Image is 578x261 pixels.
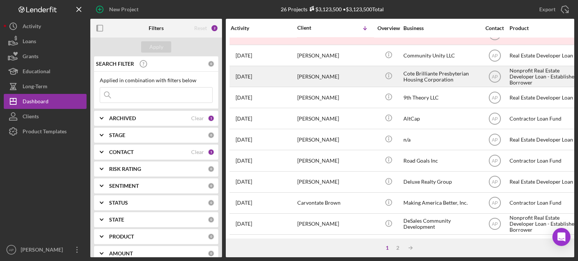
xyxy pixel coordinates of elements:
[236,221,252,227] time: 2025-08-08 20:14
[297,151,373,170] div: [PERSON_NAME]
[539,2,555,17] div: Export
[491,158,497,164] text: AP
[149,25,164,31] b: Filters
[100,77,213,83] div: Applied in combination with filters below
[109,132,125,138] b: STAGE
[4,34,87,49] a: Loans
[403,66,479,86] div: Cote Brilliante Presbyterian Housing Corporation
[491,116,497,121] text: AP
[403,151,479,170] div: Road Goals Inc
[191,149,204,155] div: Clear
[236,158,252,164] time: 2025-03-27 14:46
[23,79,47,96] div: Long-Term
[491,74,497,79] text: AP
[23,109,39,126] div: Clients
[297,88,373,107] div: [PERSON_NAME]
[4,79,87,94] button: Long-Term
[532,2,574,17] button: Export
[109,234,134,240] b: PRODUCT
[491,137,497,143] text: AP
[4,124,87,139] button: Product Templates
[208,60,214,67] div: 0
[491,180,497,185] text: AP
[23,19,41,36] div: Activity
[403,214,479,234] div: DeSales Community Development
[23,64,50,81] div: Educational
[491,201,497,206] text: AP
[236,116,252,122] time: 2025-09-24 04:14
[236,200,252,206] time: 2025-02-13 15:01
[109,217,124,223] b: STATE
[403,130,479,149] div: n/a
[194,25,207,31] div: Reset
[141,41,171,53] button: Apply
[208,216,214,223] div: 0
[297,109,373,128] div: [PERSON_NAME]
[208,149,214,155] div: 1
[208,233,214,240] div: 0
[191,115,204,121] div: Clear
[403,25,479,31] div: Business
[208,183,214,189] div: 0
[109,2,138,17] div: New Project
[392,245,403,251] div: 2
[149,41,163,53] div: Apply
[109,149,134,155] b: CONTACT
[208,132,214,139] div: 0
[297,25,335,31] div: Client
[281,6,384,12] div: 26 Projects • $3,123,500 Total
[208,166,214,172] div: 0
[236,74,252,80] time: 2024-08-15 14:41
[481,25,509,31] div: Contact
[491,222,497,227] text: AP
[9,248,14,252] text: AP
[403,172,479,192] div: Deluxe Realty Group
[297,193,373,213] div: Carvontate Brown
[211,24,218,32] div: 2
[382,245,392,251] div: 1
[297,130,373,149] div: [PERSON_NAME]
[23,49,38,66] div: Grants
[236,53,252,59] time: 2025-01-27 15:49
[307,6,342,12] div: $3,123,500
[374,25,403,31] div: Overview
[403,45,479,65] div: Community Unity LLC
[4,109,87,124] button: Clients
[297,45,373,65] div: [PERSON_NAME]
[4,242,87,257] button: AP[PERSON_NAME]
[96,61,134,67] b: SEARCH FILTER
[4,94,87,109] button: Dashboard
[231,25,297,31] div: Activity
[552,228,570,246] div: Open Intercom Messenger
[4,19,87,34] button: Activity
[109,183,139,189] b: SENTIMENT
[236,179,252,185] time: 2025-05-06 13:23
[23,94,49,111] div: Dashboard
[90,2,146,17] button: New Project
[403,109,479,128] div: AltCap
[109,115,136,121] b: ARCHIVED
[4,64,87,79] button: Educational
[491,53,497,58] text: AP
[491,95,497,100] text: AP
[403,88,479,107] div: 9th Theory LLC
[297,66,373,86] div: [PERSON_NAME]
[236,95,252,101] time: 2024-12-18 16:31
[208,250,214,257] div: 0
[109,200,128,206] b: STATUS
[23,34,36,51] div: Loans
[4,49,87,64] button: Grants
[297,172,373,192] div: [PERSON_NAME]
[19,242,68,259] div: [PERSON_NAME]
[297,214,373,234] div: [PERSON_NAME]
[23,124,67,141] div: Product Templates
[109,250,133,256] b: AMOUNT
[403,193,479,213] div: Making America Better, Inc.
